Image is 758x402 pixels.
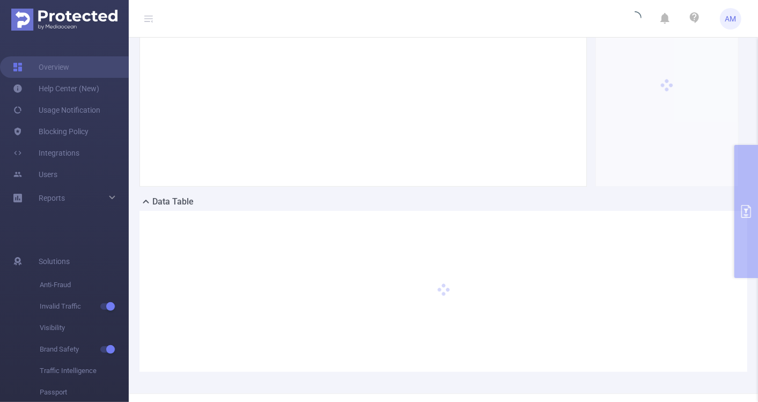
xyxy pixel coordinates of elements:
[13,121,89,142] a: Blocking Policy
[40,317,129,339] span: Visibility
[40,339,129,360] span: Brand Safety
[725,8,737,30] span: AM
[13,164,57,185] a: Users
[11,9,117,31] img: Protected Media
[40,360,129,382] span: Traffic Intelligence
[629,11,642,26] i: icon: loading
[39,187,65,209] a: Reports
[40,296,129,317] span: Invalid Traffic
[39,194,65,202] span: Reports
[13,99,100,121] a: Usage Notification
[40,274,129,296] span: Anti-Fraud
[152,195,194,208] h2: Data Table
[13,78,99,99] a: Help Center (New)
[13,56,69,78] a: Overview
[39,251,70,272] span: Solutions
[13,142,79,164] a: Integrations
